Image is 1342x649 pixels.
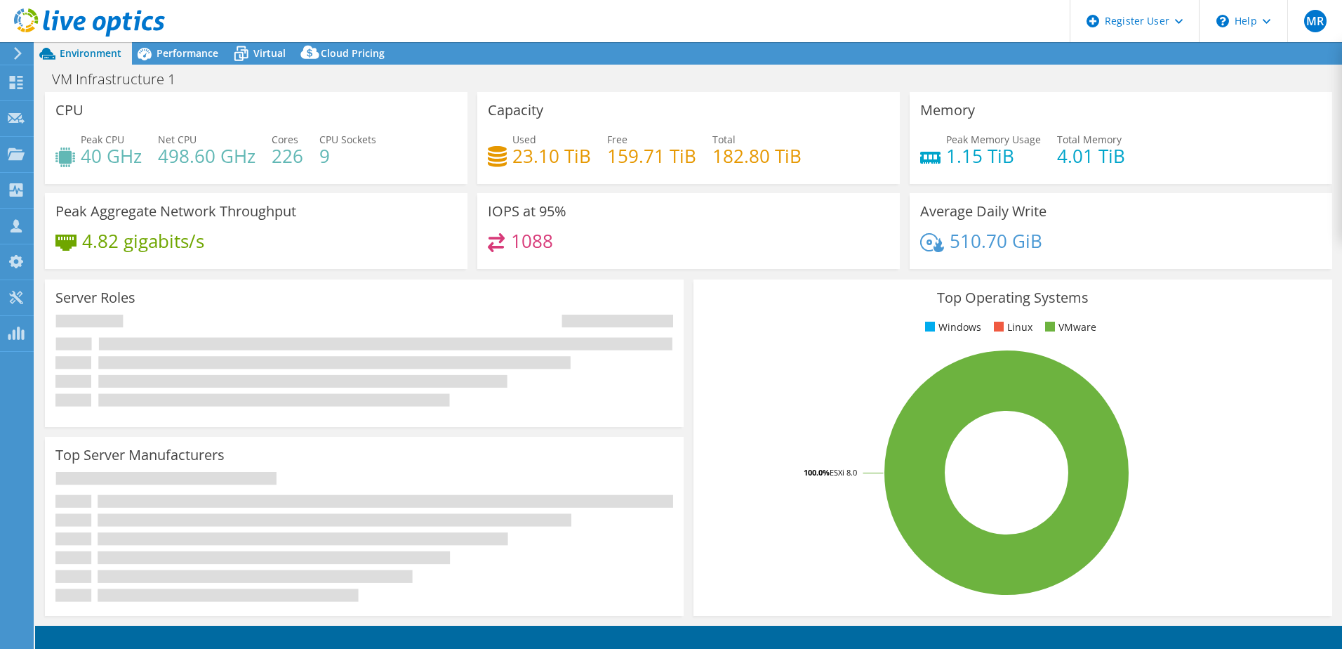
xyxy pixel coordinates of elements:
[46,72,197,87] h1: VM Infrastructure 1
[946,133,1041,146] span: Peak Memory Usage
[55,103,84,118] h3: CPU
[1057,148,1125,164] h4: 4.01 TiB
[272,133,298,146] span: Cores
[922,320,981,335] li: Windows
[990,320,1032,335] li: Linux
[712,148,802,164] h4: 182.80 TiB
[319,148,376,164] h4: 9
[950,233,1042,249] h4: 510.70 GiB
[319,133,376,146] span: CPU Sockets
[511,233,553,249] h4: 1088
[82,233,204,249] h4: 4.82 gigabits/s
[55,447,225,463] h3: Top Server Manufacturers
[712,133,736,146] span: Total
[704,290,1322,306] h3: Top Operating Systems
[946,148,1041,164] h4: 1.15 TiB
[253,46,286,60] span: Virtual
[60,46,121,60] span: Environment
[804,467,830,478] tspan: 100.0%
[488,103,543,118] h3: Capacity
[920,103,975,118] h3: Memory
[55,204,296,219] h3: Peak Aggregate Network Throughput
[272,148,303,164] h4: 226
[321,46,385,60] span: Cloud Pricing
[830,467,857,478] tspan: ESXi 8.0
[607,148,696,164] h4: 159.71 TiB
[1216,15,1229,27] svg: \n
[81,133,124,146] span: Peak CPU
[512,148,591,164] h4: 23.10 TiB
[55,290,135,306] h3: Server Roles
[488,204,566,219] h3: IOPS at 95%
[1057,133,1122,146] span: Total Memory
[158,148,255,164] h4: 498.60 GHz
[607,133,627,146] span: Free
[81,148,142,164] h4: 40 GHz
[512,133,536,146] span: Used
[1042,320,1096,335] li: VMware
[158,133,197,146] span: Net CPU
[920,204,1047,219] h3: Average Daily Write
[157,46,218,60] span: Performance
[1304,10,1327,32] span: MR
